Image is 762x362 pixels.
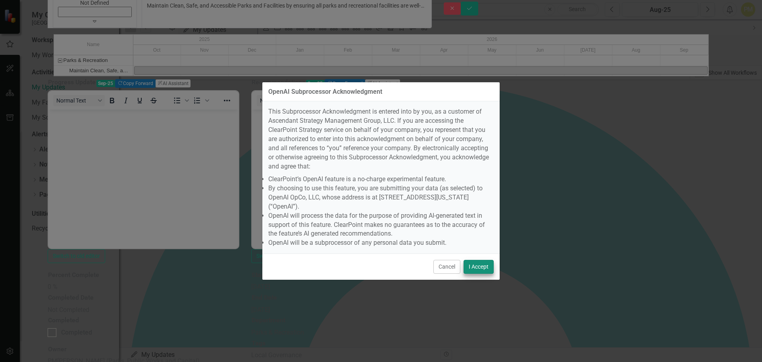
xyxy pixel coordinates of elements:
[433,260,460,274] button: Cancel
[464,260,494,274] button: I Accept
[268,184,494,211] li: By choosing to use this feature, you are submitting your data (as selected) to OpenAI OpCo, LLC, ...
[268,107,494,171] p: This Subprocessor Acknowledgment is entered into by you, as a customer of Ascendant Strategy Mana...
[268,211,494,239] li: OpenAI will process the data for the purpose of providing AI-generated text in support of this fe...
[268,88,382,95] div: OpenAI Subprocessor Acknowledgment
[268,238,494,248] li: OpenAI will be a subprocessor of any personal data you submit.
[268,175,494,184] li: ClearPoint’s OpenAI feature is a no-charge experimental feature.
